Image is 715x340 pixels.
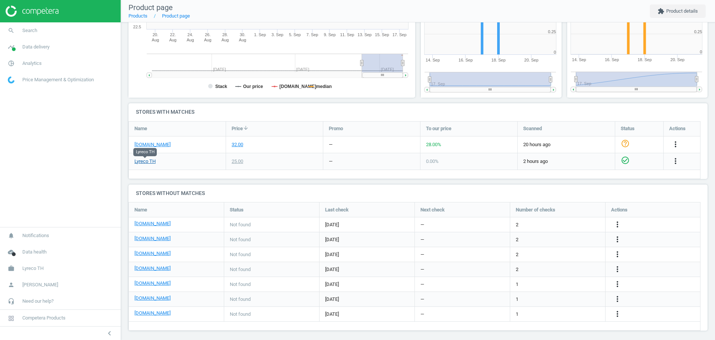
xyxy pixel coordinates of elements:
span: [DATE] [325,281,409,288]
span: Price Management & Optimization [22,76,94,83]
tspan: 3. Sep [271,32,283,37]
span: — [420,251,424,258]
tspan: 17. Sep [393,32,407,37]
tspan: median [316,84,332,89]
div: 32.00 [232,141,243,148]
tspan: 7. Sep [306,32,318,37]
div: Lyreco TH [133,148,157,156]
div: 25.00 [232,158,243,165]
span: — [420,236,424,243]
a: [DOMAIN_NAME] [134,250,171,257]
span: Data health [22,249,47,255]
span: [PERSON_NAME] [22,281,58,288]
tspan: 14. Sep [426,58,440,62]
span: Name [134,125,147,132]
tspan: 16. Sep [605,58,619,62]
button: more_vert [613,235,622,245]
span: Status [621,125,635,132]
i: pie_chart_outlined [4,56,18,70]
span: Notifications [22,232,49,239]
i: cloud_done [4,245,18,259]
span: Name [134,207,147,213]
span: 2 [516,266,518,273]
tspan: 1. Sep [254,32,266,37]
tspan: 20. [153,32,158,37]
span: [DATE] [325,311,409,318]
tspan: 24. [187,32,193,37]
span: [DATE] [325,296,409,303]
span: Actions [611,207,627,213]
span: 2 [516,221,518,228]
tspan: Aug [222,38,229,42]
button: extensionProduct details [650,4,706,18]
span: [DATE] [325,266,409,273]
tspan: 14. Sep [572,58,586,62]
i: check_circle_outline [621,156,630,165]
span: 0.00 % [426,158,439,164]
span: 2 [516,251,518,258]
i: more_vert [613,280,622,289]
tspan: 9. Sep [324,32,336,37]
a: [DOMAIN_NAME] [134,141,171,148]
tspan: 22. [170,32,176,37]
tspan: 5. Sep [289,32,301,37]
i: more_vert [613,295,622,303]
tspan: 28. [222,32,228,37]
button: chevron_left [100,328,119,338]
button: more_vert [613,265,622,274]
tspan: 13. Sep [357,32,372,37]
span: 1 [516,281,518,288]
span: Not found [230,251,251,258]
button: more_vert [613,220,622,230]
span: — [420,311,424,318]
tspan: 18. Sep [492,58,506,62]
img: ajHJNr6hYgQAAAAASUVORK5CYII= [6,6,58,17]
span: Not found [230,266,251,273]
i: extension [658,8,664,15]
tspan: Aug [204,38,212,42]
text: 0.25 [694,29,702,34]
button: more_vert [613,280,622,289]
button: more_vert [671,157,680,166]
button: more_vert [671,140,680,149]
h4: Stores with matches [128,103,708,121]
tspan: 11. Sep [340,32,354,37]
span: Scanned [523,125,542,132]
span: Not found [230,281,251,288]
i: notifications [4,229,18,243]
a: [DOMAIN_NAME] [134,265,171,272]
span: 1 [516,311,518,318]
span: Number of checks [516,207,555,213]
i: work [4,261,18,276]
span: Actions [669,125,686,132]
span: [DATE] [325,251,409,258]
a: [DOMAIN_NAME] [134,310,171,317]
button: more_vert [613,250,622,259]
tspan: Aug [239,38,247,42]
a: [DOMAIN_NAME] [134,280,171,287]
text: 0 [700,50,702,54]
span: 2 [516,236,518,243]
text: 0.25 [548,29,556,34]
a: [DOMAIN_NAME] [134,295,171,302]
text: 22.5 [133,25,141,29]
span: 28.00 % [426,142,441,147]
span: Search [22,27,37,34]
a: Lyreco TH [134,158,156,165]
tspan: Aug [152,38,159,42]
span: Not found [230,296,251,303]
div: — [329,158,333,165]
span: Promo [329,125,343,132]
span: Lyreco TH [22,265,44,272]
span: Need our help? [22,298,54,305]
i: headset_mic [4,294,18,308]
tspan: 20. Sep [524,58,538,62]
a: [DOMAIN_NAME] [134,220,171,227]
span: — [420,296,424,303]
span: Competera Products [22,315,66,321]
i: more_vert [613,265,622,274]
span: Not found [230,236,251,243]
span: Status [230,207,244,213]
